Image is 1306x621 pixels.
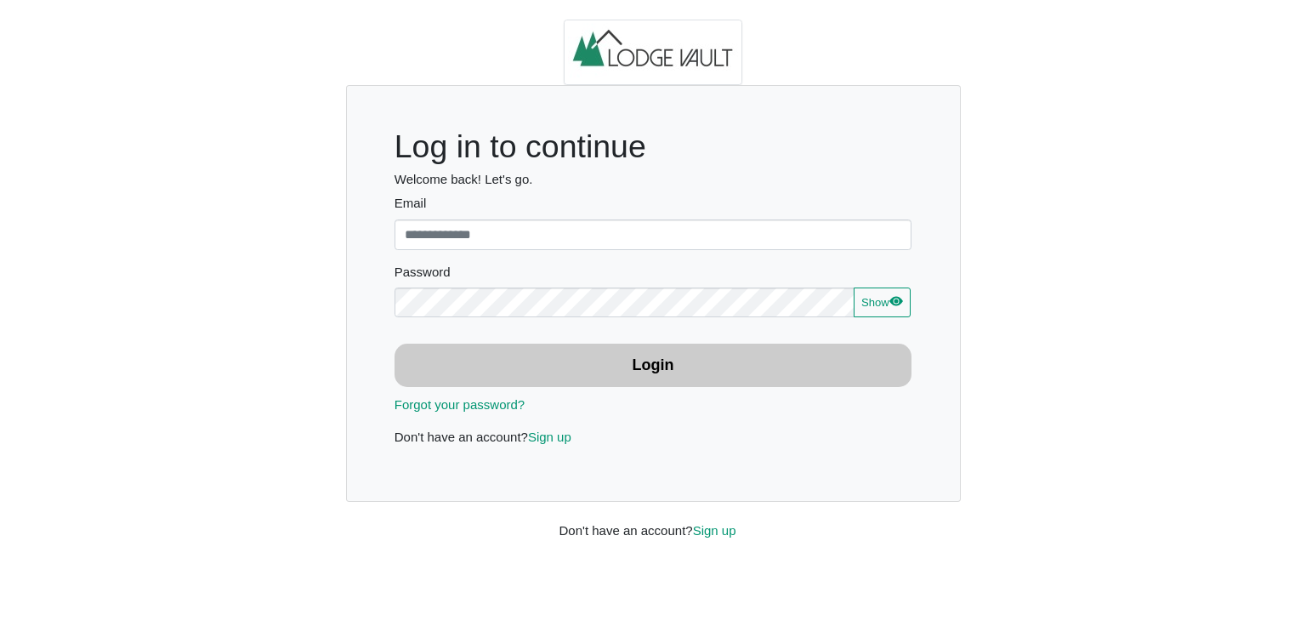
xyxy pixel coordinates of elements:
svg: eye fill [889,294,903,308]
legend: Password [395,263,912,288]
h1: Log in to continue [395,128,912,166]
a: Forgot your password? [395,397,525,412]
label: Email [395,194,912,214]
a: Sign up [528,430,571,444]
p: Don't have an account? [395,428,912,447]
h6: Welcome back! Let's go. [395,172,912,187]
b: Login [633,356,674,373]
div: Don't have an account? [547,502,760,540]
img: logo.2b93711c.jpg [564,20,742,86]
button: Login [395,344,912,387]
button: Showeye fill [854,288,910,318]
a: Sign up [693,523,736,538]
